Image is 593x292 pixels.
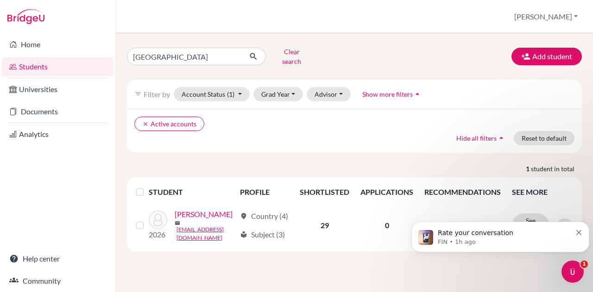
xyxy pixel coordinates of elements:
[2,125,114,143] a: Analytics
[144,90,170,99] span: Filter by
[510,8,582,25] button: [PERSON_NAME]
[142,121,149,127] i: clear
[2,80,114,99] a: Universities
[511,48,582,65] button: Add student
[253,87,303,101] button: Grad Year
[497,133,506,143] i: arrow_drop_up
[149,229,167,240] p: 2026
[149,211,167,229] img: Varde, Athena
[355,181,419,203] th: APPLICATIONS
[7,9,44,24] img: Bridge-U
[240,211,288,222] div: Country (4)
[266,44,317,68] button: Clear search
[419,181,506,203] th: RECOMMENDATIONS
[355,203,419,248] td: 0
[2,272,114,290] a: Community
[234,181,294,203] th: PROFILE
[134,90,142,98] i: filter_list
[456,134,497,142] span: Hide all filters
[514,131,574,145] button: Reset to default
[240,212,247,220] span: location_on
[580,261,588,268] span: 1
[227,90,234,98] span: (1)
[307,87,351,101] button: Advisor
[2,35,114,54] a: Home
[127,48,242,65] input: Find student by name...
[175,220,180,226] span: mail
[354,87,430,101] button: Show more filtersarrow_drop_up
[506,181,578,203] th: SEE MORE
[2,57,114,76] a: Students
[448,131,514,145] button: Hide all filtersarrow_drop_up
[149,181,234,203] th: STUDENT
[526,164,531,174] strong: 1
[294,203,355,248] td: 29
[408,202,593,267] iframe: Intercom notifications message
[531,164,582,174] span: student in total
[240,231,247,238] span: local_library
[362,90,413,98] span: Show more filters
[175,209,233,220] a: [PERSON_NAME]
[413,89,422,99] i: arrow_drop_up
[2,102,114,121] a: Documents
[134,117,204,131] button: clearActive accounts
[294,181,355,203] th: SHORTLISTED
[177,225,236,242] a: [EMAIL_ADDRESS][DOMAIN_NAME]
[240,229,285,240] div: Subject (3)
[174,87,250,101] button: Account Status(1)
[2,249,114,268] a: Help center
[561,261,584,283] iframe: Intercom live chat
